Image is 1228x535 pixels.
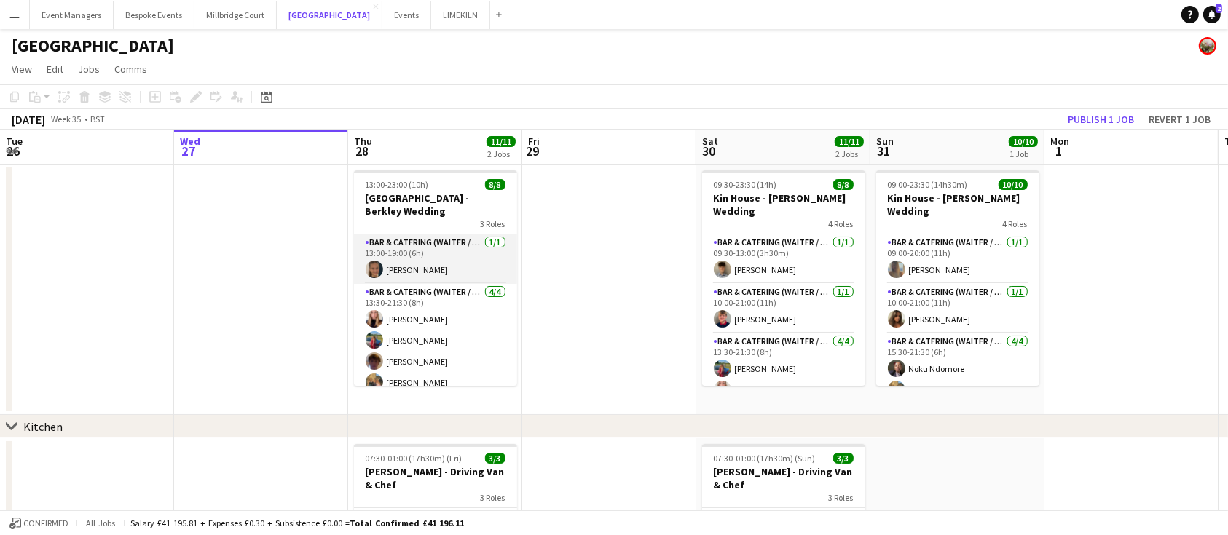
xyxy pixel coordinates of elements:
span: Sat [702,135,718,148]
span: Fri [528,135,540,148]
h3: [PERSON_NAME] - Driving Van & Chef [354,465,517,491]
span: Jobs [78,63,100,76]
span: 3 Roles [481,492,505,503]
a: Jobs [72,60,106,79]
div: 2 Jobs [835,148,863,159]
app-job-card: 09:00-23:30 (14h30m)10/10Kin House - [PERSON_NAME] Wedding4 RolesBar & Catering (Waiter / waitres... [876,170,1039,386]
div: BST [90,114,105,124]
app-card-role: Bar & Catering (Waiter / waitress)1/110:00-21:00 (11h)[PERSON_NAME] [876,284,1039,333]
span: 3 Roles [481,218,505,229]
button: Events [382,1,431,29]
span: Total Confirmed £41 196.11 [350,518,464,528]
span: Thu [354,135,372,148]
app-job-card: 09:30-23:30 (14h)8/8Kin House - [PERSON_NAME] Wedding4 RolesBar & Catering (Waiter / waitress)1/1... [702,170,865,386]
span: 4 Roles [1003,218,1028,229]
span: 11/11 [835,136,864,147]
span: 09:30-23:30 (14h) [714,179,777,190]
button: Event Managers [30,1,114,29]
button: LIMEKILN [431,1,490,29]
h3: Kin House - [PERSON_NAME] Wedding [702,191,865,218]
a: Comms [109,60,153,79]
span: 8/8 [833,179,854,190]
div: 1 Job [1009,148,1037,159]
span: Confirmed [23,518,68,528]
app-card-role: Bar & Catering (Waiter / waitress)1/110:00-21:00 (11h)[PERSON_NAME] [702,284,865,333]
a: Edit [41,60,69,79]
button: Confirmed [7,515,71,531]
button: [GEOGRAPHIC_DATA] [277,1,382,29]
span: Sun [876,135,894,148]
span: 11/11 [487,136,516,147]
app-card-role: Bar & Catering (Waiter / waitress)1/109:30-13:00 (3h30m)[PERSON_NAME] [702,234,865,284]
span: 1 [1048,143,1069,159]
span: Wed [180,135,200,148]
app-job-card: 13:00-23:00 (10h)8/8[GEOGRAPHIC_DATA] - Berkley Wedding3 RolesBar & Catering (Waiter / waitress)1... [354,170,517,386]
h1: [GEOGRAPHIC_DATA] [12,35,174,57]
h3: Kin House - [PERSON_NAME] Wedding [876,191,1039,218]
span: 10/10 [999,179,1028,190]
button: Bespoke Events [114,1,194,29]
span: 3/3 [485,453,505,464]
a: View [6,60,38,79]
app-card-role: Bar & Catering (Waiter / waitress)4/413:30-21:30 (8h)[PERSON_NAME][PERSON_NAME] [702,333,865,446]
span: 09:00-23:30 (14h30m) [888,179,968,190]
span: Week 35 [48,114,84,124]
span: 10/10 [1009,136,1038,147]
span: 3/3 [833,453,854,464]
h3: [PERSON_NAME] - Driving Van & Chef [702,465,865,491]
span: 27 [178,143,200,159]
app-card-role: Bar & Catering (Waiter / waitress)1/109:00-20:00 (11h)[PERSON_NAME] [876,234,1039,284]
h3: [GEOGRAPHIC_DATA] - Berkley Wedding [354,191,517,218]
span: Mon [1050,135,1069,148]
span: Tue [6,135,23,148]
span: 30 [700,143,718,159]
a: 2 [1203,6,1221,23]
span: All jobs [83,518,118,528]
div: [DATE] [12,112,45,127]
span: 2 [1216,4,1222,13]
span: 8/8 [485,179,505,190]
span: 3 Roles [829,492,854,503]
span: 29 [526,143,540,159]
button: Revert 1 job [1143,110,1216,129]
app-user-avatar: Staffing Manager [1199,37,1216,55]
span: 31 [874,143,894,159]
span: 07:30-01:00 (17h30m) (Fri) [366,453,463,464]
span: 13:00-23:00 (10h) [366,179,429,190]
div: Salary £41 195.81 + Expenses £0.30 + Subsistence £0.00 = [130,518,464,528]
span: 26 [4,143,23,159]
span: 28 [352,143,372,159]
span: Comms [114,63,147,76]
span: 4 Roles [829,218,854,229]
button: Millbridge Court [194,1,277,29]
div: 2 Jobs [487,148,515,159]
app-card-role: Bar & Catering (Waiter / waitress)1/113:00-19:00 (6h)[PERSON_NAME] [354,234,517,284]
app-card-role: Bar & Catering (Waiter / waitress)4/415:30-21:30 (6h)Noku Ndomore[PERSON_NAME] [876,333,1039,446]
span: View [12,63,32,76]
span: Edit [47,63,63,76]
app-card-role: Bar & Catering (Waiter / waitress)4/413:30-21:30 (8h)[PERSON_NAME][PERSON_NAME][PERSON_NAME][PERS... [354,284,517,397]
span: 07:30-01:00 (17h30m) (Sun) [714,453,816,464]
button: Publish 1 job [1062,110,1140,129]
div: Kitchen [23,419,63,434]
